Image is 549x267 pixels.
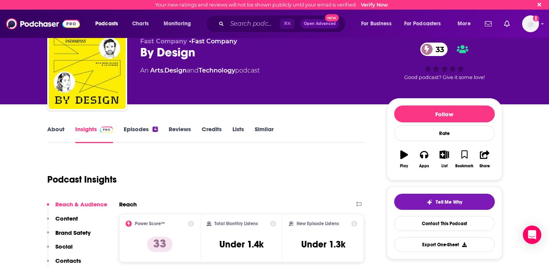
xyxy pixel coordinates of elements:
[47,215,78,229] button: Content
[47,174,117,185] h1: Podcast Insights
[47,229,91,243] button: Brand Safety
[255,125,274,143] a: Similar
[90,18,128,30] button: open menu
[394,125,495,141] div: Rate
[301,239,345,250] h3: Under 1.3k
[55,229,91,236] p: Brand Safety
[169,125,191,143] a: Reviews
[47,243,73,257] button: Social
[434,145,454,173] button: List
[55,257,81,264] p: Contacts
[482,17,495,30] a: Show notifications dropdown
[214,221,258,226] h2: Total Monthly Listens
[153,127,158,132] div: 4
[158,18,201,30] button: open menu
[479,164,490,168] div: Share
[164,67,187,74] a: Design
[454,145,474,173] button: Bookmark
[394,216,495,231] a: Contact This Podcast
[191,38,237,45] a: Fast Company
[441,164,448,168] div: List
[361,2,388,8] a: Verify Now
[399,18,452,30] button: open menu
[232,125,244,143] a: Lists
[6,16,80,31] img: Podchaser - Follow, Share and Rate Podcasts
[140,38,187,45] span: Fast Company
[49,32,126,109] img: By Design
[394,194,495,210] button: tell me why sparkleTell Me Why
[533,15,539,21] svg: Email not verified
[219,239,264,250] h3: Under 1.4k
[55,215,78,222] p: Content
[124,125,158,143] a: Episodes4
[304,22,336,26] span: Open Advanced
[325,14,339,21] span: New
[414,145,434,173] button: Apps
[400,164,408,168] div: Play
[280,19,294,29] span: ⌘ K
[150,67,163,74] a: Arts
[394,105,495,122] button: Follow
[356,18,401,30] button: open menu
[227,18,280,30] input: Search podcasts, credits, & more...
[95,18,118,29] span: Podcasts
[436,199,462,205] span: Tell Me Why
[140,66,260,75] div: An podcast
[163,67,164,74] span: ,
[47,125,65,143] a: About
[455,164,473,168] div: Bookmark
[394,145,414,173] button: Play
[189,38,237,45] span: •
[428,43,448,56] span: 33
[420,43,448,56] a: 33
[147,237,172,252] p: 33
[522,15,539,32] img: User Profile
[127,18,153,30] a: Charts
[297,221,339,226] h2: New Episode Listens
[55,201,107,208] p: Reach & Audience
[523,226,541,244] div: Open Intercom Messenger
[474,145,494,173] button: Share
[202,125,222,143] a: Credits
[387,38,502,85] div: 33Good podcast? Give it some love!
[199,67,235,74] a: Technology
[135,221,165,226] h2: Power Score™
[75,125,113,143] a: InsightsPodchaser Pro
[404,74,485,80] span: Good podcast? Give it some love!
[419,164,429,168] div: Apps
[164,18,191,29] span: Monitoring
[119,201,137,208] h2: Reach
[452,18,480,30] button: open menu
[394,237,495,252] button: Export One-Sheet
[501,17,513,30] a: Show notifications dropdown
[187,67,199,74] span: and
[132,18,149,29] span: Charts
[426,199,433,205] img: tell me why sparkle
[522,15,539,32] span: Logged in as atenbroek
[155,2,388,8] div: Your new ratings and reviews will not be shown publicly until your email is verified.
[47,201,107,215] button: Reach & Audience
[404,18,441,29] span: For Podcasters
[458,18,471,29] span: More
[55,243,73,250] p: Social
[300,19,339,28] button: Open AdvancedNew
[213,15,353,33] div: Search podcasts, credits, & more...
[100,127,113,133] img: Podchaser Pro
[361,18,391,29] span: For Business
[522,15,539,32] button: Show profile menu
